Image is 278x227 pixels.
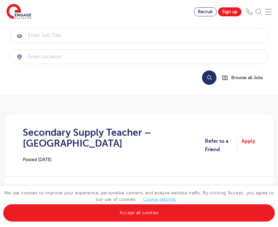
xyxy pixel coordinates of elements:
[194,7,217,16] a: Recruit
[143,197,176,202] a: Cookie settings
[205,137,237,154] a: Refer to a Friend
[3,204,275,222] a: Accept all cookies
[265,9,272,15] img: Mobile Menu
[23,157,52,162] span: Posted [DATE]
[202,70,216,85] button: Search
[10,50,268,64] input: Submit
[10,28,268,43] input: Submit
[3,191,275,215] span: We use cookies to improve your experience, personalise content, and analyse website traffic. By c...
[198,9,213,14] span: Recruit
[218,7,241,16] a: Sign up
[23,127,205,149] h1: Secondary Supply Teacher – [GEOGRAPHIC_DATA]
[222,74,268,81] a: Browse all Jobs
[6,4,31,20] img: Engage Education
[256,9,262,15] img: Search
[10,49,268,64] div: Submit
[10,28,268,43] div: Submit
[241,137,255,154] a: Apply
[231,74,263,81] span: Browse all Jobs
[246,9,252,15] img: Phone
